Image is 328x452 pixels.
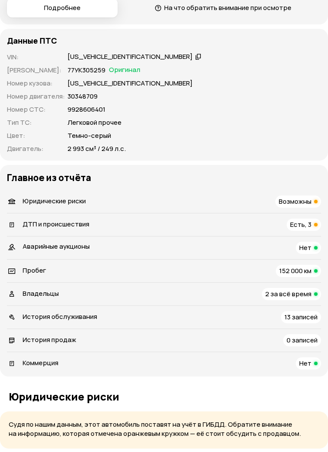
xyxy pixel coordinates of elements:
span: Возможны [279,197,311,206]
p: 30348709 [68,92,98,101]
span: 0 записей [287,336,318,345]
h3: Главное из отчёта [7,172,321,183]
span: 2 за всё время [265,289,311,298]
span: Коммерция [23,358,58,367]
p: Легковой прочее [68,118,122,127]
span: Пробег [23,266,46,275]
p: Цвет : [7,131,65,140]
span: 152 000 км [279,266,311,275]
span: Подробнее [44,3,81,12]
span: История продаж [23,335,76,344]
p: Темно-серый [68,131,111,140]
p: 77УК305259 [68,65,105,75]
p: 9928606401 [68,105,105,114]
span: История обслуживания [23,312,97,321]
p: Номер СТС : [7,105,65,114]
p: Номер двигателя : [7,92,65,101]
p: Судя по нашим данным, этот автомобиль поставят на учёт в ГИБДД. Обратите внимание на информацию, ... [9,420,319,438]
p: Тип ТС : [7,118,65,127]
span: Юридические риски [23,196,86,205]
span: 13 записей [284,312,318,322]
p: Двигатель : [7,144,65,154]
h3: Юридические риски [9,390,319,403]
div: [US_VEHICLE_IDENTIFICATION_NUMBER] [68,52,193,62]
span: Есть, 3 [290,220,311,229]
a: На что обратить внимание при осмотре [155,3,291,12]
p: [US_VEHICLE_IDENTIFICATION_NUMBER] [68,79,193,88]
span: Оригинал [109,65,140,75]
span: Нет [299,359,311,368]
span: На что обратить внимание при осмотре [164,3,291,12]
p: Номер кузова : [7,79,65,88]
h4: Данные ПТС [7,36,57,45]
span: Аварийные аукционы [23,242,90,251]
p: VIN : [7,52,65,62]
span: Нет [299,243,311,252]
p: 2 993 см³ / 249 л.с. [68,144,126,154]
p: [PERSON_NAME] : [7,65,65,75]
span: ДТП и происшествия [23,219,89,229]
span: Владельцы [23,289,59,298]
